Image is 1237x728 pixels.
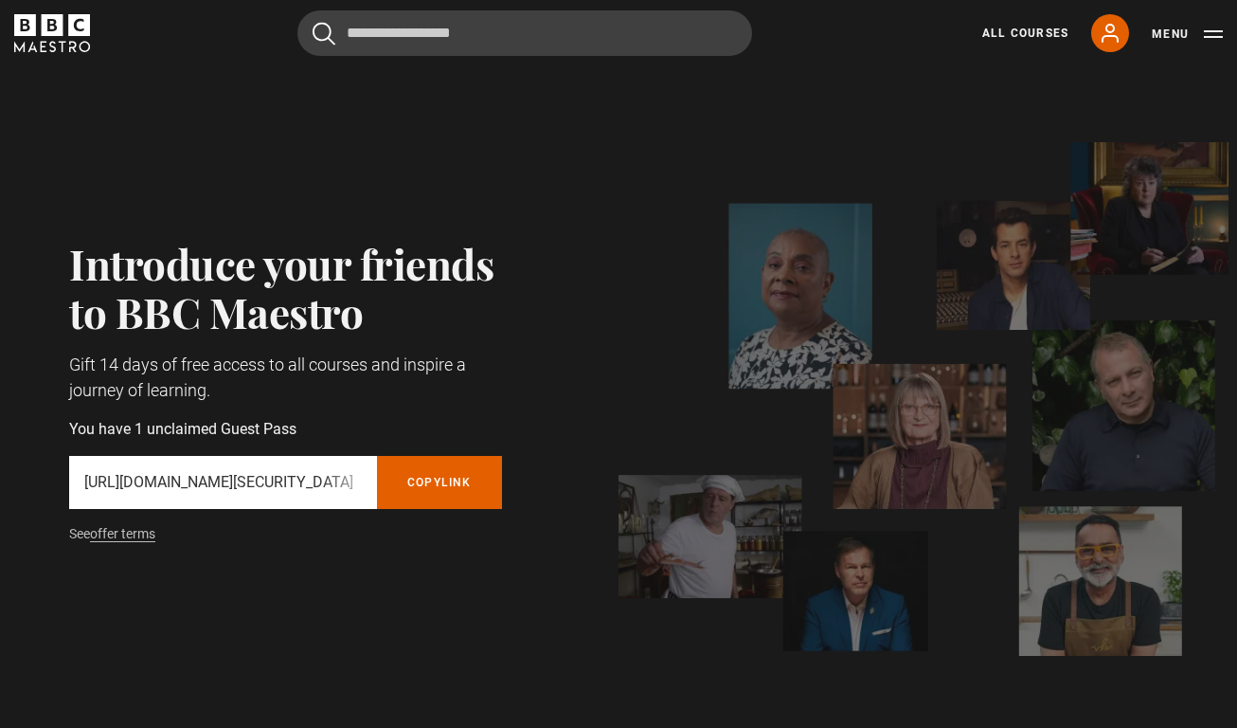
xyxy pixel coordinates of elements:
[1152,25,1223,44] button: Toggle navigation
[297,10,752,56] input: Search
[14,14,90,52] svg: BBC Maestro
[313,22,335,45] button: Submit the search query
[69,524,502,544] p: See
[69,352,502,403] p: Gift 14 days of free access to all courses and inspire a journey of learning.
[69,418,502,441] p: You have 1 unclaimed Guest Pass
[982,25,1068,42] a: All Courses
[69,239,502,337] h2: Introduce your friends to BBC Maestro
[84,471,362,494] p: [URL][DOMAIN_NAME][SECURITY_DATA]
[90,526,155,542] a: offer terms
[377,456,502,509] button: Copylink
